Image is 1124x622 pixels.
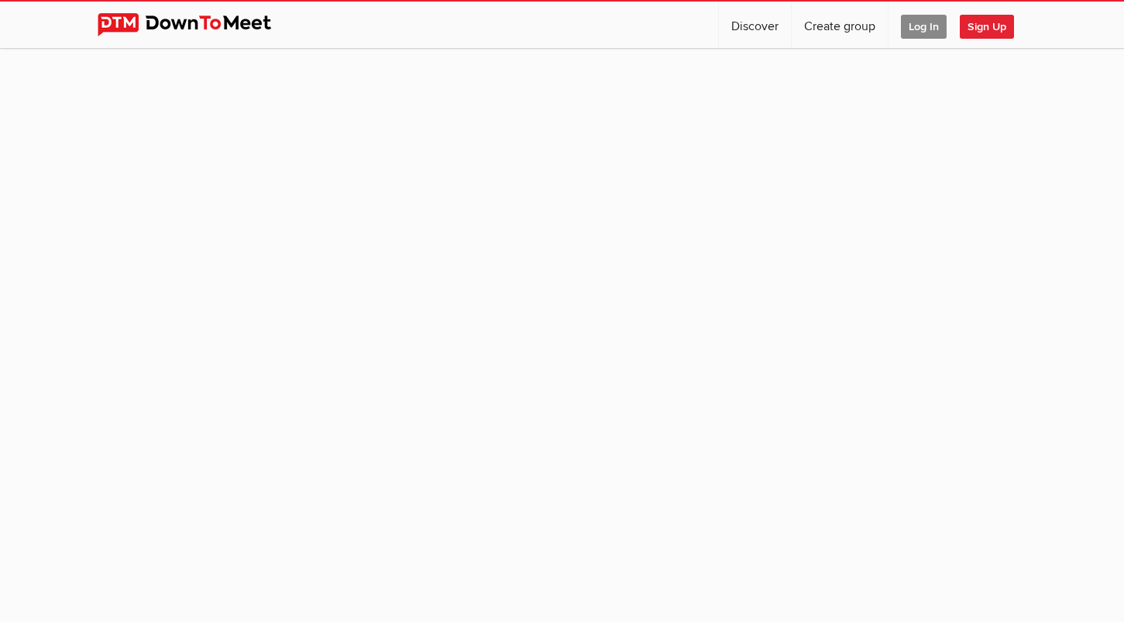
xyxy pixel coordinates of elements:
a: Sign Up [960,2,1026,48]
img: DownToMeet [98,13,295,36]
a: Create group [792,2,888,48]
a: Discover [719,2,791,48]
span: Sign Up [960,15,1014,39]
span: Log In [901,15,947,39]
a: Log In [889,2,959,48]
